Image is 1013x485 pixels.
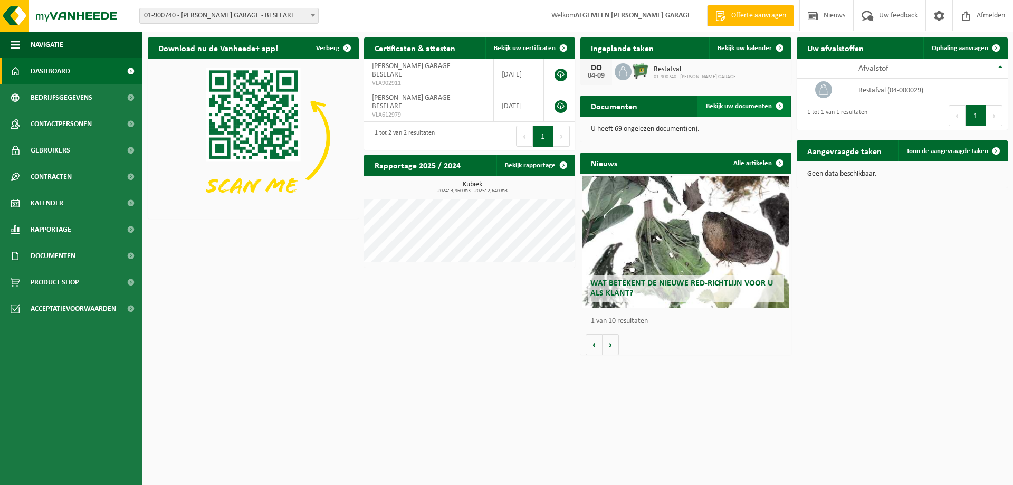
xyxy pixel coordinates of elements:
[369,188,575,194] span: 2024: 3,960 m3 - 2025: 2,640 m3
[494,45,556,52] span: Bekijk uw certificaten
[372,94,454,110] span: [PERSON_NAME] GARAGE - BESELARE
[31,164,72,190] span: Contracten
[654,74,736,80] span: 01-900740 - [PERSON_NAME] GARAGE
[31,84,92,111] span: Bedrijfsgegevens
[590,279,773,298] span: Wat betekent de nieuwe RED-richtlijn voor u als klant?
[372,111,485,119] span: VLA612979
[31,111,92,137] span: Contactpersonen
[140,8,318,23] span: 01-900740 - VERMEERSCH JAN GARAGE - BESELARE
[148,59,359,217] img: Download de VHEPlus App
[802,104,867,127] div: 1 tot 1 van 1 resultaten
[496,155,574,176] a: Bekijk rapportage
[364,37,466,58] h2: Certificaten & attesten
[148,37,289,58] h2: Download nu de Vanheede+ app!
[709,37,790,59] a: Bekijk uw kalender
[494,59,544,90] td: [DATE]
[923,37,1007,59] a: Ophaling aanvragen
[31,296,116,322] span: Acceptatievoorwaarden
[706,103,772,110] span: Bekijk uw documenten
[858,64,888,73] span: Afvalstof
[586,72,607,80] div: 04-09
[31,216,71,243] span: Rapportage
[580,96,648,116] h2: Documenten
[654,65,736,74] span: Restafval
[591,126,781,133] p: U heeft 69 ongelezen document(en).
[586,334,603,355] button: Vorige
[697,96,790,117] a: Bekijk uw documenten
[603,334,619,355] button: Volgende
[582,176,789,308] a: Wat betekent de nieuwe RED-richtlijn voor u als klant?
[31,243,75,269] span: Documenten
[494,90,544,122] td: [DATE]
[729,11,789,21] span: Offerte aanvragen
[316,45,339,52] span: Verberg
[797,37,874,58] h2: Uw afvalstoffen
[850,79,1008,101] td: restafval (04-000029)
[898,140,1007,161] a: Toon de aangevraagde taken
[966,105,986,126] button: 1
[31,190,63,216] span: Kalender
[308,37,358,59] button: Verberg
[372,62,454,79] span: [PERSON_NAME] GARAGE - BESELARE
[591,318,786,325] p: 1 van 10 resultaten
[31,58,70,84] span: Dashboard
[516,126,533,147] button: Previous
[553,126,570,147] button: Next
[485,37,574,59] a: Bekijk uw certificaten
[949,105,966,126] button: Previous
[986,105,1002,126] button: Next
[372,79,485,88] span: VLA902911
[533,126,553,147] button: 1
[369,125,435,148] div: 1 tot 2 van 2 resultaten
[31,137,70,164] span: Gebruikers
[932,45,988,52] span: Ophaling aanvragen
[369,181,575,194] h3: Kubiek
[906,148,988,155] span: Toon de aangevraagde taken
[797,140,892,161] h2: Aangevraagde taken
[575,12,691,20] strong: ALGEMEEN [PERSON_NAME] GARAGE
[31,269,79,296] span: Product Shop
[31,32,63,58] span: Navigatie
[725,153,790,174] a: Alle artikelen
[586,64,607,72] div: DO
[718,45,772,52] span: Bekijk uw kalender
[632,62,649,80] img: WB-0660-HPE-GN-01
[139,8,319,24] span: 01-900740 - VERMEERSCH JAN GARAGE - BESELARE
[580,153,628,173] h2: Nieuws
[807,170,997,178] p: Geen data beschikbaar.
[580,37,664,58] h2: Ingeplande taken
[364,155,471,175] h2: Rapportage 2025 / 2024
[707,5,794,26] a: Offerte aanvragen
